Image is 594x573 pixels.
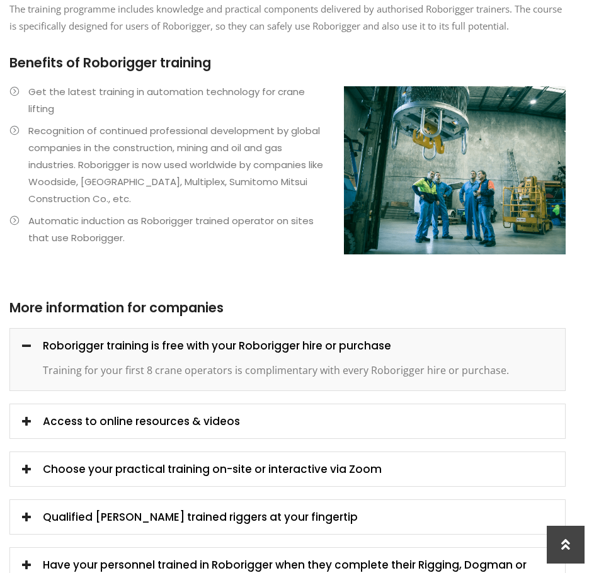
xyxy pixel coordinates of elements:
h3: Benefits of Roborigger training [9,54,566,72]
p: The training programme includes knowledge and practical components delivered by authorised Robori... [9,1,566,35]
div: Access to online resources & videos [10,412,565,431]
h3: More information for companies [9,298,566,317]
li: Recognition of continued professional development by global companies in the construction, mining... [9,122,566,207]
li: Get the latest training in automation technology for crane lifting [9,83,566,117]
div: Training for your first 8 crane operators is complimentary with every Roborigger hire or purchase. [43,361,546,380]
div: Qualified [PERSON_NAME] trained riggers at your fingertip [10,508,565,526]
div: Roborigger training is free with your Roborigger hire or purchase [10,336,565,355]
li: Automatic induction as Roborigger trained operator on sites that use Roborigger. [9,212,566,246]
div: Choose your practical training on-site or interactive via Zoom [10,460,565,479]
